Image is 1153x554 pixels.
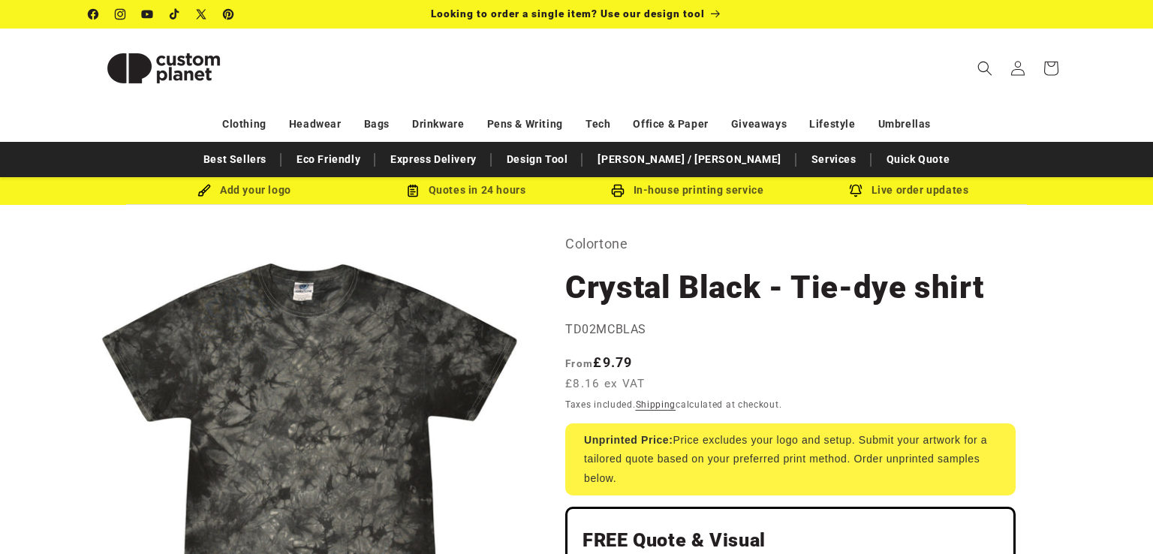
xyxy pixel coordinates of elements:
[586,111,610,137] a: Tech
[197,184,211,197] img: Brush Icon
[487,111,563,137] a: Pens & Writing
[878,111,931,137] a: Umbrellas
[804,146,864,173] a: Services
[636,399,676,410] a: Shipping
[289,146,368,173] a: Eco Friendly
[89,35,239,102] img: Custom Planet
[83,29,245,107] a: Custom Planet
[134,181,355,200] div: Add your logo
[406,184,420,197] img: Order Updates Icon
[633,111,708,137] a: Office & Paper
[383,146,484,173] a: Express Delivery
[590,146,788,173] a: [PERSON_NAME] / [PERSON_NAME]
[565,375,646,393] span: £8.16 ex VAT
[289,111,342,137] a: Headwear
[583,528,998,552] h2: FREE Quote & Visual
[798,181,1019,200] div: Live order updates
[879,146,958,173] a: Quick Quote
[499,146,576,173] a: Design Tool
[968,52,1001,85] summary: Search
[576,181,798,200] div: In-house printing service
[849,184,862,197] img: Order updates
[431,8,705,20] span: Looking to order a single item? Use our design tool
[565,354,633,370] strong: £9.79
[565,322,646,336] span: TD02MCBLAS
[584,434,673,446] strong: Unprinted Price:
[355,181,576,200] div: Quotes in 24 hours
[731,111,787,137] a: Giveaways
[222,111,266,137] a: Clothing
[565,232,1016,256] p: Colortone
[364,111,390,137] a: Bags
[565,357,593,369] span: From
[565,267,1016,308] h1: Crystal Black - Tie-dye shirt
[412,111,464,137] a: Drinkware
[196,146,274,173] a: Best Sellers
[611,184,625,197] img: In-house printing
[809,111,855,137] a: Lifestyle
[565,423,1016,495] div: Price excludes your logo and setup. Submit your artwork for a tailored quote based on your prefer...
[565,397,1016,412] div: Taxes included. calculated at checkout.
